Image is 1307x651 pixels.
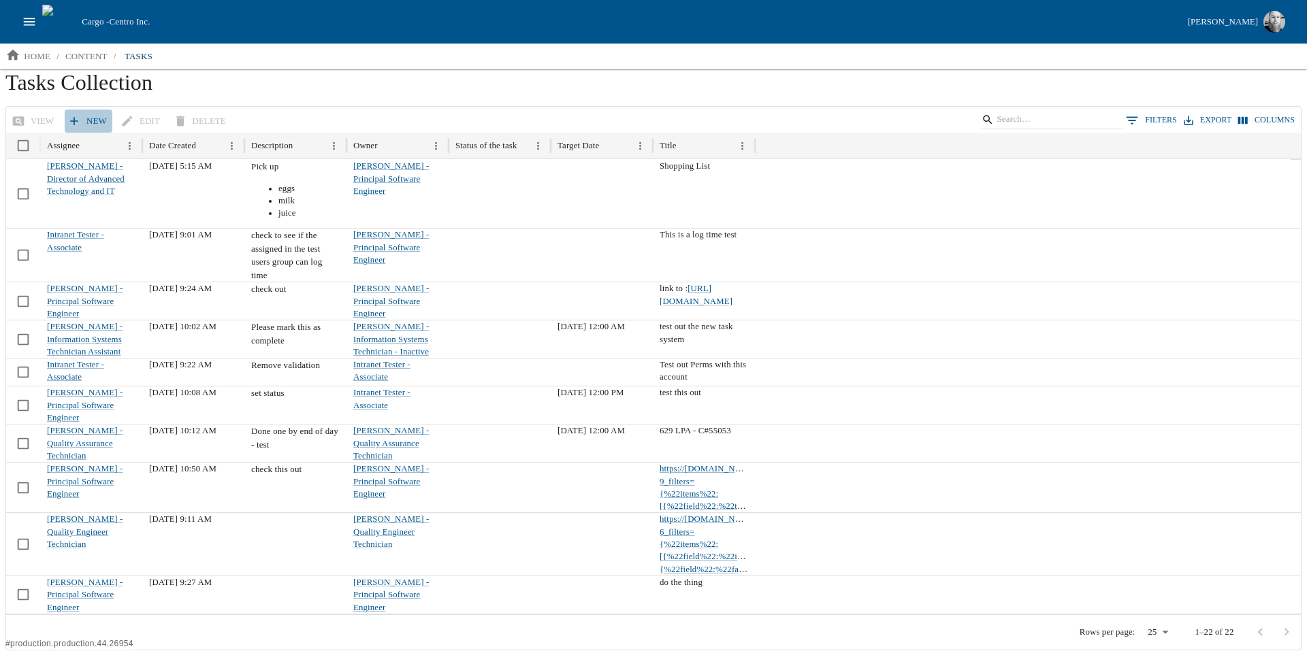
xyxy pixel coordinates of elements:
li: juice [278,207,340,219]
p: check out [251,282,340,296]
button: Sort [600,137,619,155]
div: 629 LPA - C#55053 [653,424,755,462]
span: 03/26/2025 9:22 AM [149,360,212,369]
button: open drawer [16,9,42,35]
a: [PERSON_NAME] - Information Systems Technician - Inactive [353,322,429,356]
span: 05/28/2025 9:11 AM [149,514,212,524]
div: Date Created [149,141,196,151]
div: Cargo - [76,15,1182,29]
button: Sort [677,137,696,155]
a: Intranet Tester - Associate [47,230,104,252]
span: 03/18/2025 9:01 AM [149,230,212,239]
a: [PERSON_NAME] - Principal Software Engineer [353,284,429,318]
p: content [65,50,108,63]
div: Shopping List [653,159,755,228]
a: [PERSON_NAME] - Principal Software Engineer [47,388,123,422]
img: cargo logo [42,5,76,39]
p: Done one by end of day - test [251,424,340,451]
button: Menu [733,137,752,155]
div: [PERSON_NAME] [1188,14,1258,30]
a: tasks [116,46,160,67]
p: Pick up [251,160,340,173]
button: [PERSON_NAME] [1182,7,1291,37]
button: Select columns [1235,110,1298,130]
div: test this out [653,386,755,424]
a: [PERSON_NAME] - Principal Software Engineer [353,464,429,499]
span: 03/26/2025 10:08 AM [149,388,216,397]
span: 03/20/2025 9:24 AM [149,284,212,293]
span: 05/28/2025 9:27 AM [149,578,212,587]
li: / [57,50,59,63]
p: set status [251,386,340,400]
span: 03/28/2025 12:00 AM [558,426,625,435]
div: Status of the task [455,141,517,151]
span: 03/26/2025 12:00 PM [558,388,624,397]
a: https://[DOMAIN_NAME]/inspections?9_filters={%22items%22:[{%22field%22:%22type%22,%22operator%22:... [660,464,1204,511]
div: }]} [653,512,755,575]
li: milk [278,195,340,207]
h1: Tasks Collection [5,69,1302,106]
p: Please mark this as complete [251,320,340,347]
div: Owner [353,141,378,151]
button: Sort [294,137,312,155]
div: 25 [1140,623,1173,642]
a: Intranet Tester - Associate [353,360,410,382]
a: [PERSON_NAME] - Quality Engineer Technician [47,514,123,549]
button: Export [1180,110,1235,130]
a: [PERSON_NAME] - Director of Advanced Technology and IT [47,161,125,196]
div: Search [982,110,1123,133]
a: [PERSON_NAME] - Principal Software Engineer [353,578,429,612]
p: Rows per page: [1080,626,1135,638]
button: Show filters [1123,110,1180,131]
div: This is a log time test [653,228,755,282]
a: [PERSON_NAME] - Principal Software Engineer [353,230,429,265]
div: do the thing [653,575,755,614]
a: [PERSON_NAME] - Quality Assurance Technician [353,426,429,461]
a: [PERSON_NAME] - Principal Software Engineer [353,161,429,196]
div: test out the new task system [653,320,755,358]
div: link to : [653,282,755,320]
span: 03/19/2025 12:00 AM [558,322,625,331]
span: 03/26/2025 10:50 AM [149,464,216,473]
a: New [65,110,112,133]
li: eggs [278,182,340,195]
span: 03/18/2025 5:15 AM [149,161,212,171]
button: Menu [325,137,343,155]
div: Assignee [47,141,80,151]
a: [PERSON_NAME] - Quality Assurance Technician [47,426,123,461]
a: [PERSON_NAME] - Principal Software Engineer [47,578,123,612]
a: content [60,46,113,67]
a: Intranet Tester - Associate [47,360,104,382]
img: Profile image [1263,11,1285,33]
a: [PERSON_NAME] - Principal Software Engineer [47,464,123,499]
button: Menu [223,137,241,155]
div: Test out Perms with this account [653,358,755,386]
p: Remove validation [251,358,340,372]
span: 03/26/2025 10:12 AM [149,426,216,435]
input: Search… [997,110,1103,129]
p: check this out [251,463,340,476]
button: Menu [631,137,649,155]
button: Menu [427,137,445,155]
p: check to see if the assigned in the test users group can log time [251,229,340,282]
div: Title [660,141,676,151]
span: Centro Inc. [109,16,150,27]
a: [PERSON_NAME] - Information Systems Technician Assistant [47,322,123,356]
p: 1–22 of 22 [1195,626,1233,638]
a: [PERSON_NAME] - Principal Software Engineer [47,284,123,318]
button: Menu [529,137,547,155]
a: [URL][DOMAIN_NAME] [660,284,732,305]
p: home [24,50,50,63]
button: Menu [120,137,139,155]
li: / [114,50,116,63]
a: [PERSON_NAME] - Quality Engineer Technician [353,514,429,549]
div: Description [251,141,293,151]
a: https://[DOMAIN_NAME]/items?6_filters={%22items%22:[{%22field%22:%22itemId%22,%22operator%22:%22c... [660,514,1194,573]
div: Target Date [558,141,599,151]
button: Sort [197,137,216,155]
p: tasks [125,50,152,63]
a: Intranet Tester - Associate [353,388,410,410]
div: ]} [653,462,755,512]
span: 03/21/2025 10:02 AM [149,322,216,331]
